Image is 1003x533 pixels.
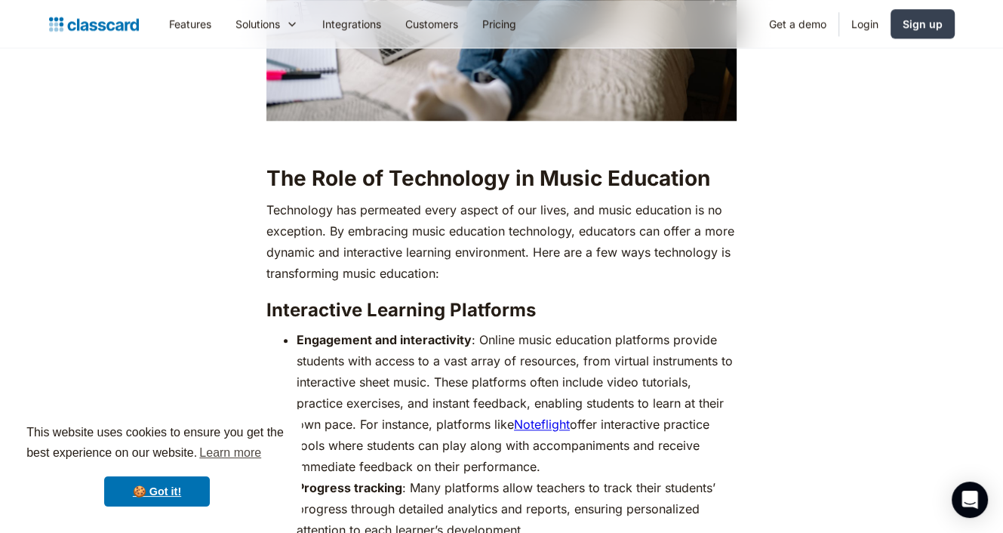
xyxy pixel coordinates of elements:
p: ‍ [266,128,737,149]
a: home [49,14,139,35]
div: cookieconsent [12,409,302,521]
div: Sign up [903,16,943,32]
a: Login [839,7,891,41]
a: Integrations [310,7,393,41]
a: learn more about cookies [197,442,263,464]
a: Features [157,7,223,41]
h2: The Role of Technology in Music Education [266,165,737,192]
li: : Online music education platforms provide students with access to a vast array of resources, fro... [297,329,737,477]
div: Solutions [223,7,310,41]
div: Open Intercom Messenger [952,482,988,518]
strong: Engagement and interactivity [297,332,472,347]
p: Technology has permeated every aspect of our lives, and music education is no exception. By embra... [266,199,737,284]
a: Customers [393,7,470,41]
span: This website uses cookies to ensure you get the best experience on our website. [26,424,288,464]
a: Get a demo [757,7,838,41]
div: Solutions [235,16,280,32]
a: dismiss cookie message [104,476,210,507]
h3: Interactive Learning Platforms [266,299,737,322]
a: Noteflight [514,417,570,432]
a: Pricing [470,7,528,41]
strong: Progress tracking [297,480,402,495]
a: Sign up [891,9,955,39]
